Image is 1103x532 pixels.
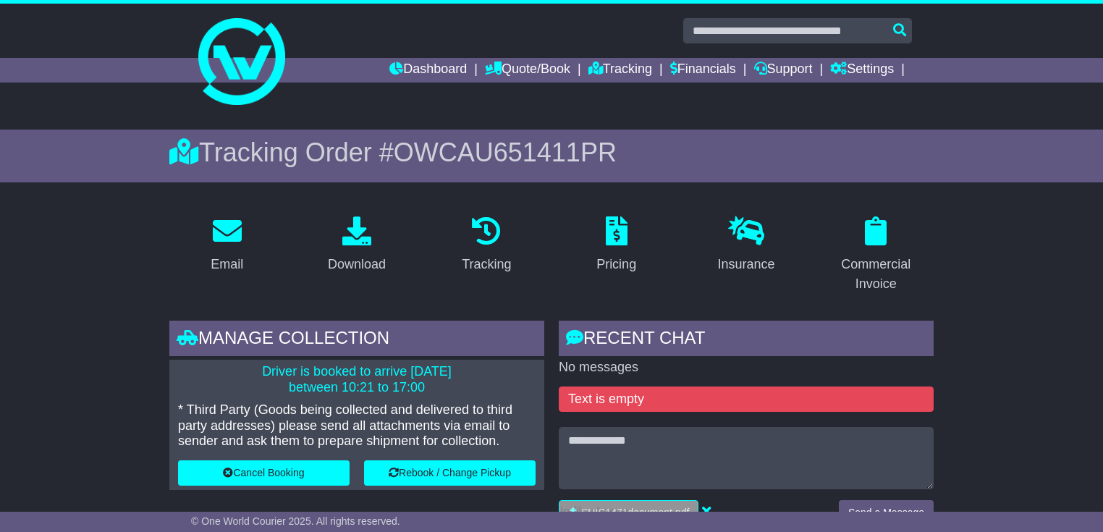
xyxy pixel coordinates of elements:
[328,255,386,274] div: Download
[178,460,350,486] button: Cancel Booking
[169,321,544,360] div: Manage collection
[819,211,934,299] a: Commercial Invoice
[830,58,894,83] a: Settings
[452,211,520,279] a: Tracking
[670,58,736,83] a: Financials
[169,137,934,168] div: Tracking Order #
[191,515,400,527] span: © One World Courier 2025. All rights reserved.
[587,211,646,279] a: Pricing
[178,364,536,395] p: Driver is booked to arrive [DATE] between 10:21 to 17:00
[596,255,636,274] div: Pricing
[559,321,934,360] div: RECENT CHAT
[754,58,813,83] a: Support
[717,255,774,274] div: Insurance
[485,58,570,83] a: Quote/Book
[201,211,253,279] a: Email
[559,360,934,376] p: No messages
[708,211,784,279] a: Insurance
[839,500,934,525] button: Send a Message
[178,402,536,449] p: * Third Party (Goods being collected and delivered to third party addresses) please send all atta...
[318,211,395,279] a: Download
[828,255,924,294] div: Commercial Invoice
[394,138,617,167] span: OWCAU651411PR
[559,387,934,413] div: Text is empty
[364,460,536,486] button: Rebook / Change Pickup
[389,58,467,83] a: Dashboard
[462,255,511,274] div: Tracking
[211,255,243,274] div: Email
[588,58,652,83] a: Tracking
